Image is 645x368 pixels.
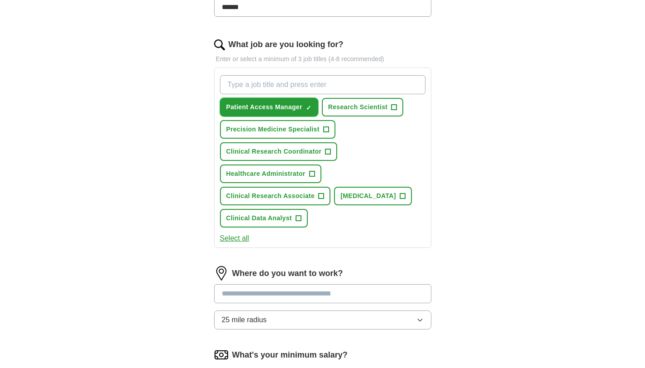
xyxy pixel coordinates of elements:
[220,233,249,244] button: Select all
[222,315,267,325] span: 25 mile radius
[232,267,343,280] label: Where do you want to work?
[328,102,388,112] span: Research Scientist
[220,120,335,139] button: Precision Medicine Specialist
[226,147,322,156] span: Clinical Research Coordinator
[220,142,338,161] button: Clinical Research Coordinator
[220,209,308,228] button: Clinical Data Analyst
[220,75,425,94] input: Type a job title and press enter
[214,348,229,362] img: salary.png
[226,191,315,201] span: Clinical Research Associate
[322,98,404,116] button: Research Scientist
[214,39,225,50] img: search.png
[229,39,344,51] label: What job are you looking for?
[220,187,331,205] button: Clinical Research Associate
[214,54,431,64] p: Enter or select a minimum of 3 job titles (4-8 recommended)
[214,266,229,281] img: location.png
[220,165,321,183] button: Healthcare Administrator
[306,104,311,111] span: ✓
[220,98,318,116] button: Patient Access Manager✓
[226,102,302,112] span: Patient Access Manager
[340,191,396,201] span: [MEDICAL_DATA]
[232,349,348,361] label: What's your minimum salary?
[334,187,412,205] button: [MEDICAL_DATA]
[214,310,431,329] button: 25 mile radius
[226,169,306,179] span: Healthcare Administrator
[226,125,320,134] span: Precision Medicine Specialist
[226,213,292,223] span: Clinical Data Analyst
